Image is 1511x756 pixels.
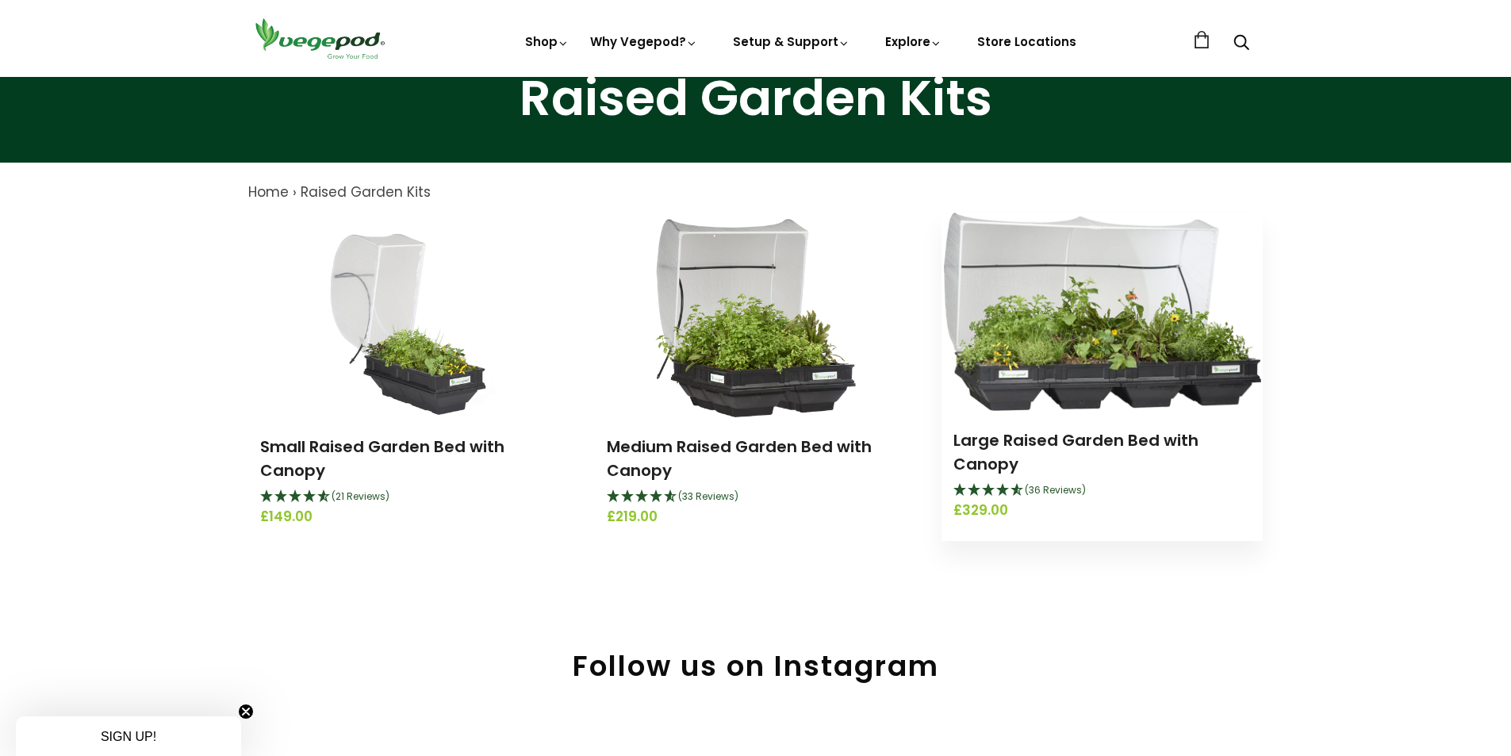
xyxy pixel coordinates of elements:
a: Setup & Support [733,33,850,50]
div: 4.67 Stars - 36 Reviews [953,481,1251,501]
a: Search [1233,36,1249,52]
span: (21 Reviews) [332,489,389,503]
span: › [293,182,297,201]
span: £329.00 [953,501,1251,521]
a: Shop [525,33,570,50]
span: SIGN UP! [101,730,156,743]
h1: Raised Garden Kits [20,74,1491,123]
img: Large Raised Garden Bed with Canopy [944,213,1261,411]
nav: breadcrumbs [248,182,1264,203]
img: Vegepod [248,16,391,61]
a: Home [248,182,289,201]
a: Large Raised Garden Bed with Canopy [953,429,1198,475]
a: Small Raised Garden Bed with Canopy [260,436,504,482]
div: 4.67 Stars - 33 Reviews [607,487,904,508]
span: £219.00 [607,507,904,528]
a: Raised Garden Kits [301,182,431,201]
button: Close teaser [238,704,254,720]
h2: Follow us on Instagram [248,649,1264,683]
a: Medium Raised Garden Bed with Canopy [607,436,872,482]
img: Small Raised Garden Bed with Canopy [314,219,503,417]
a: Store Locations [977,33,1076,50]
img: Medium Raised Garden Bed with Canopy [655,219,857,417]
a: Explore [885,33,942,50]
span: £149.00 [260,507,558,528]
div: 4.71 Stars - 21 Reviews [260,487,558,508]
span: (33 Reviews) [678,489,738,503]
span: (36 Reviews) [1025,483,1086,497]
div: SIGN UP!Close teaser [16,716,241,756]
a: Why Vegepod? [590,33,698,50]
